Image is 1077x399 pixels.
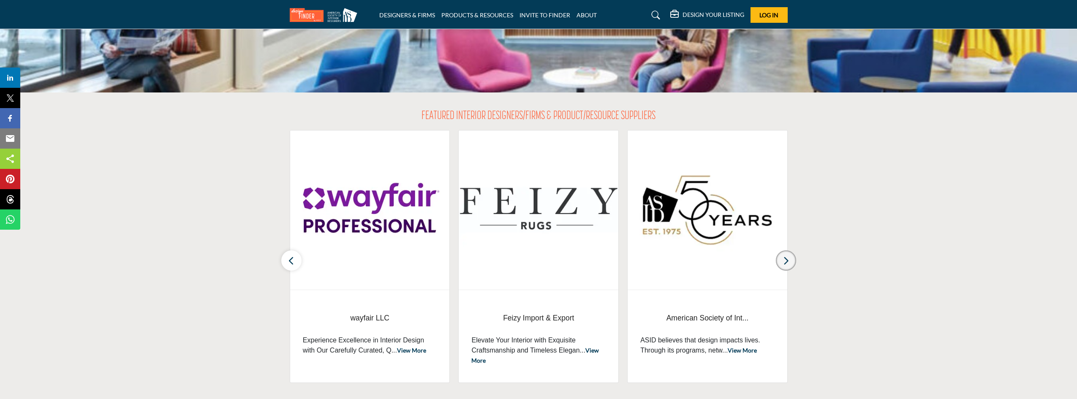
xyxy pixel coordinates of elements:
a: Feizy Import & Export [471,307,606,329]
p: Experience Excellence in Interior Design with Our Carefully Curated, Q... [303,335,437,356]
p: Elevate Your Interior with Exquisite Craftsmanship and Timeless Elegan... [471,335,606,366]
a: American Society of Int... [640,307,775,329]
a: View More [728,347,757,354]
a: PRODUCTS & RESOURCES [441,11,513,19]
img: Feizy Import & Export [459,130,618,290]
p: ASID believes that design impacts lives. Through its programs, netw... [640,335,775,356]
h2: FEATURED INTERIOR DESIGNERS/FIRMS & PRODUCT/RESOURCE SUPPLIERS [422,109,655,124]
button: Log In [751,7,788,23]
a: Search [643,8,666,22]
span: Feizy Import & Export [471,312,606,323]
img: wayfair LLC [290,130,450,290]
div: DESIGN YOUR LISTING [670,10,744,20]
img: Site Logo [290,8,362,22]
span: American Society of Interior Designers [640,307,775,329]
a: View More [397,347,426,354]
a: DESIGNERS & FIRMS [379,11,435,19]
a: ABOUT [577,11,597,19]
span: wayfair LLC [303,312,437,323]
h5: DESIGN YOUR LISTING [683,11,744,19]
span: Log In [759,11,778,19]
a: INVITE TO FINDER [519,11,570,19]
img: American Society of Interior Designers [628,130,787,290]
a: View More [471,347,598,364]
span: American Society of Int... [640,312,775,323]
a: wayfair LLC [303,307,437,329]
